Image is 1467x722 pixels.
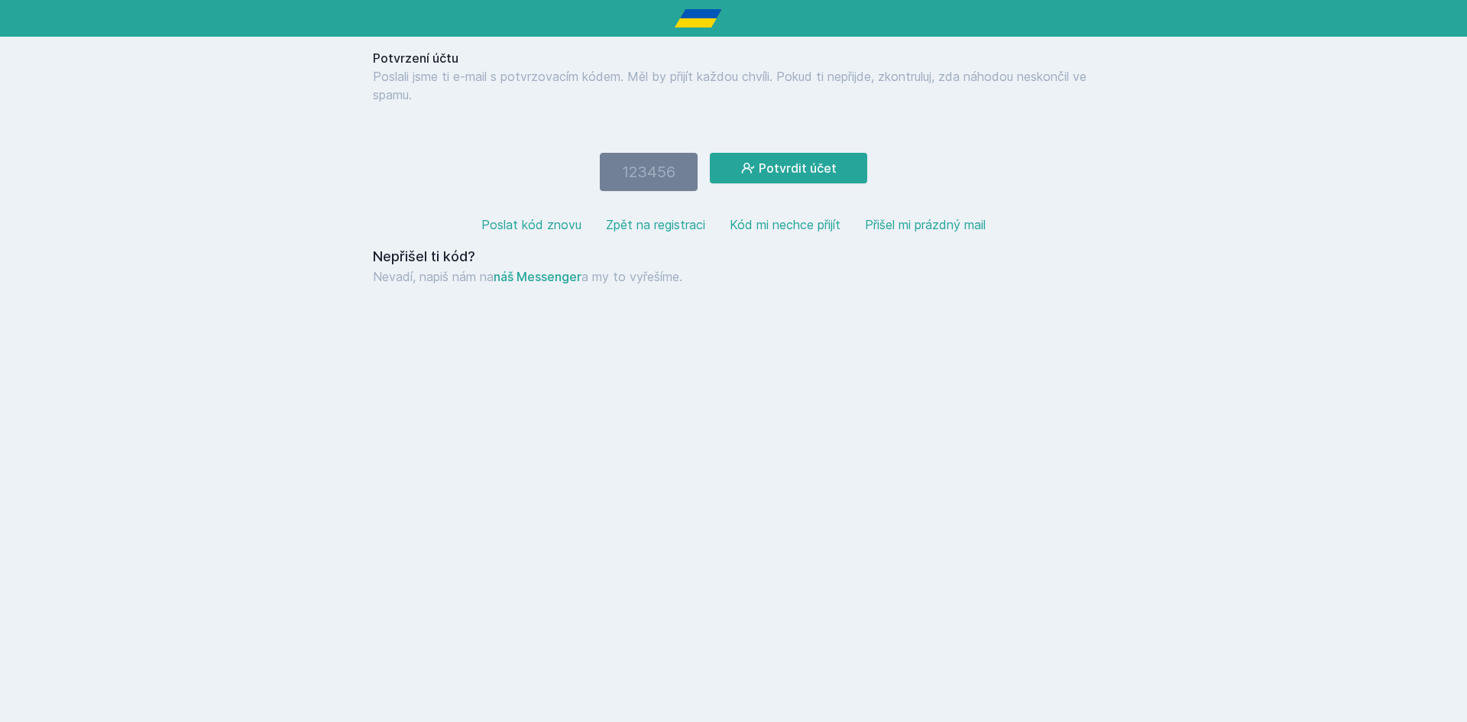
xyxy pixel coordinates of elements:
button: Potvrdit účet [710,153,867,183]
p: Poslali jsme ti e-mail s potvrzovacím kódem. Měl by přijít každou chvíli. Pokud ti nepřijde, zkon... [373,67,1094,104]
h3: Nepřišel ti kód? [373,246,1094,267]
button: Zpět na registraci [606,215,705,234]
h1: Potvrzení účtu [373,49,1094,67]
button: Poslat kód znovu [481,215,581,234]
input: 123456 [600,153,698,191]
button: Přišel mi prázdný mail [865,215,986,234]
p: Nevadí, napiš nám na a my to vyřešíme. [373,267,1094,286]
button: Kód mi nechce přijít [730,215,840,234]
a: náš Messenger [494,269,581,284]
